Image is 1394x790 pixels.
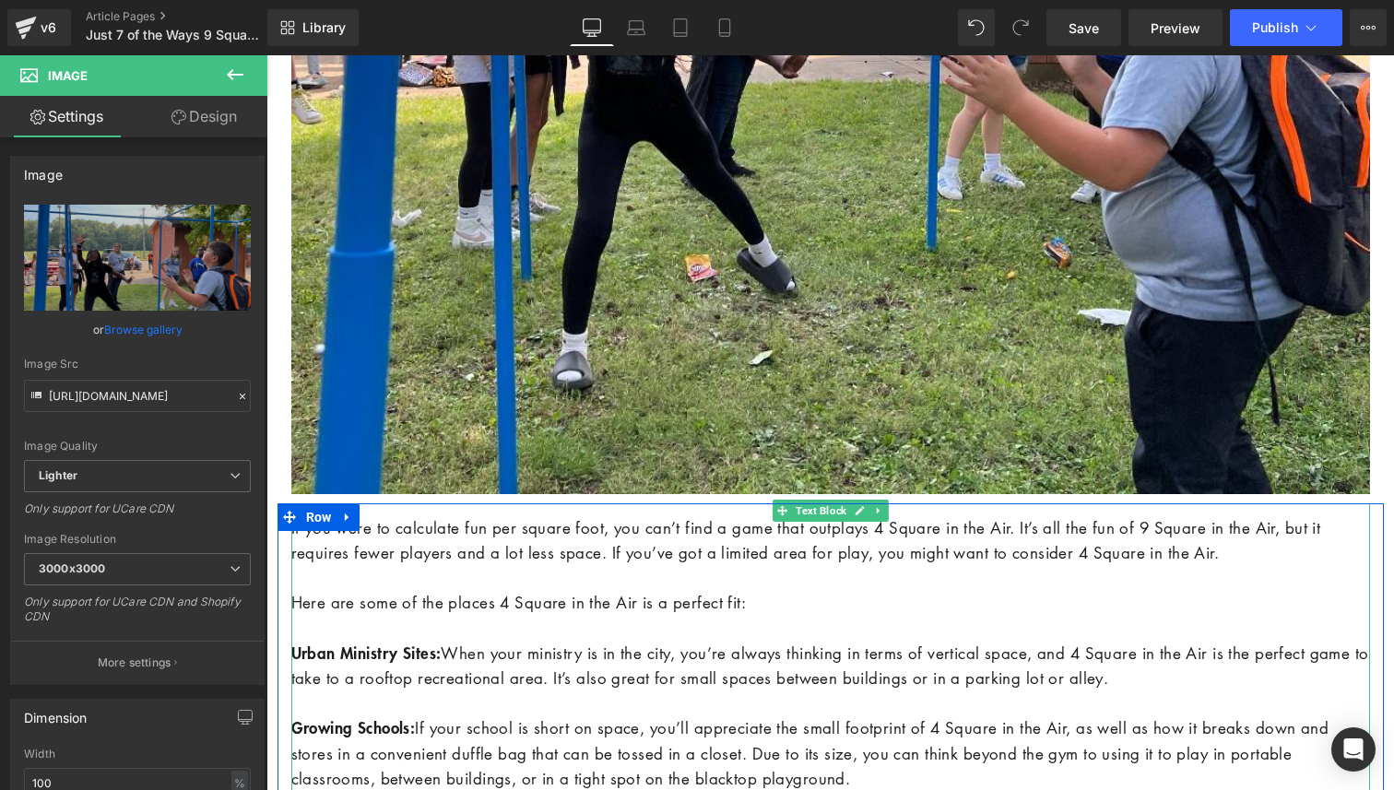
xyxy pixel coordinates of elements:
button: Redo [1002,9,1039,46]
a: Mobile [703,9,747,46]
div: Dimension [24,700,88,725]
a: Expand / Collapse [603,444,622,466]
button: Undo [958,9,995,46]
div: Only support for UCare CDN [24,501,251,528]
a: v6 [7,9,71,46]
b: Lighter [39,468,77,482]
button: Publish [1230,9,1342,46]
div: Image [24,157,63,183]
strong: Growing Schools: [25,661,149,683]
div: Only support for UCare CDN and Shopify CDN [24,595,251,636]
span: Library [302,19,346,36]
div: or [24,320,251,339]
span: Text Block [526,444,584,466]
button: More [1350,9,1387,46]
b: 3000x3000 [39,561,105,575]
a: Laptop [614,9,658,46]
a: Preview [1128,9,1223,46]
span: Save [1069,18,1099,38]
div: Image Resolution [24,533,251,546]
a: Expand / Collapse [69,448,93,476]
p: More settings [98,654,171,671]
div: v6 [37,16,60,40]
a: Tablet [658,9,703,46]
a: Desktop [570,9,614,46]
a: Article Pages [86,9,298,24]
span: Just 7 of the Ways 9 Square in the Air Helps Your School (And Teachers!) [86,28,263,42]
a: Design [137,96,271,137]
div: Width [24,748,251,761]
button: More settings [11,641,264,684]
div: Image Quality [24,440,251,453]
iframe: To enrich screen reader interactions, please activate Accessibility in Grammarly extension settings [266,55,1394,790]
a: New Library [267,9,359,46]
div: Open Intercom Messenger [1331,727,1376,772]
span: Image [48,68,88,83]
span: Row [35,448,70,476]
a: Browse gallery [104,313,183,346]
span: Publish [1252,20,1298,35]
span: Preview [1151,18,1200,38]
input: Link [24,380,251,412]
p: If your school is short on space, you’ll appreciate the small footprint of 4 Square in the Air, a... [25,660,1104,736]
div: Image Src [24,358,251,371]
